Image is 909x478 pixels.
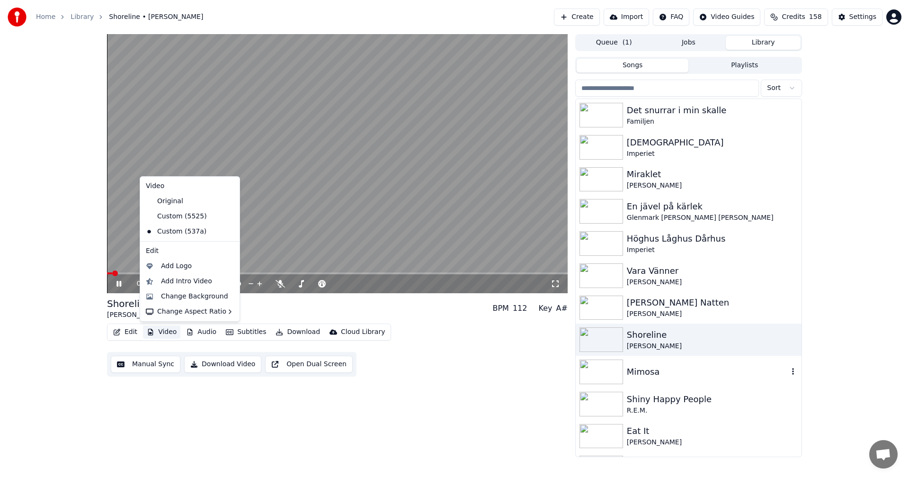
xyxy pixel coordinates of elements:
div: Add Logo [161,262,192,271]
nav: breadcrumb [36,12,203,22]
span: Sort [767,83,781,93]
div: Det snurrar i min skalle [627,104,798,117]
div: Höghus Låghus Dårhus [627,232,798,245]
button: Import [604,9,649,26]
div: Custom (5525) [142,209,223,224]
a: Öppna chatt [869,440,898,469]
button: Open Dual Screen [265,356,353,373]
button: Video [143,325,180,339]
div: 112 [513,303,527,314]
div: Video [142,179,238,194]
div: Key [538,303,552,314]
div: Shoreline [107,297,162,310]
div: Vara Vänner [627,264,798,278]
button: Songs [577,59,689,72]
div: Change Aspect Ratio [142,304,238,319]
button: Audio [182,325,220,339]
span: 0:02 [137,279,151,289]
a: Home [36,12,55,22]
button: Download Video [184,356,261,373]
div: Custom (537a) [142,224,223,239]
div: R.E.M. [627,406,798,415]
span: 158 [809,12,822,22]
div: A# [556,303,567,314]
div: Shiny Happy People [627,393,798,406]
button: Create [554,9,600,26]
div: BPM [492,303,508,314]
button: Playlists [688,59,801,72]
div: Settings [849,12,876,22]
div: [DEMOGRAPHIC_DATA] [627,136,798,149]
img: youka [8,8,27,27]
div: Glenmark [PERSON_NAME] [PERSON_NAME] [627,213,798,223]
button: Video Guides [693,9,760,26]
div: / [137,279,160,289]
div: [PERSON_NAME] [627,181,798,190]
div: Miraklet [627,168,798,181]
div: Cloud Library [341,327,385,337]
div: Eat It [627,424,798,438]
div: Imperiet [627,149,798,159]
div: Imperiet [627,245,798,255]
div: Familjen [627,117,798,126]
div: Mimosa [627,365,788,379]
div: [PERSON_NAME] [107,310,162,320]
div: [PERSON_NAME] Natten [627,296,798,309]
button: Queue [577,36,651,50]
div: [PERSON_NAME] [627,438,798,447]
div: [PERSON_NAME] [627,342,798,351]
div: [PERSON_NAME] [627,309,798,319]
button: FAQ [653,9,689,26]
div: Edit [142,244,238,259]
div: Shoreline [627,328,798,342]
div: En jävel på kärlek [627,200,798,213]
a: Library [71,12,94,22]
button: Library [726,36,801,50]
div: Add Intro Video [161,277,212,286]
button: Download [272,325,324,339]
div: [PERSON_NAME] [627,278,798,287]
div: Original [142,194,223,209]
button: Edit [109,325,141,339]
span: ( 1 ) [623,38,632,47]
span: Credits [782,12,805,22]
div: Change Background [161,292,228,301]
button: Manual Sync [111,356,180,373]
span: Shoreline • [PERSON_NAME] [109,12,203,22]
button: Settings [832,9,882,26]
button: Credits158 [764,9,828,26]
button: Subtitles [222,325,270,339]
button: Jobs [651,36,726,50]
